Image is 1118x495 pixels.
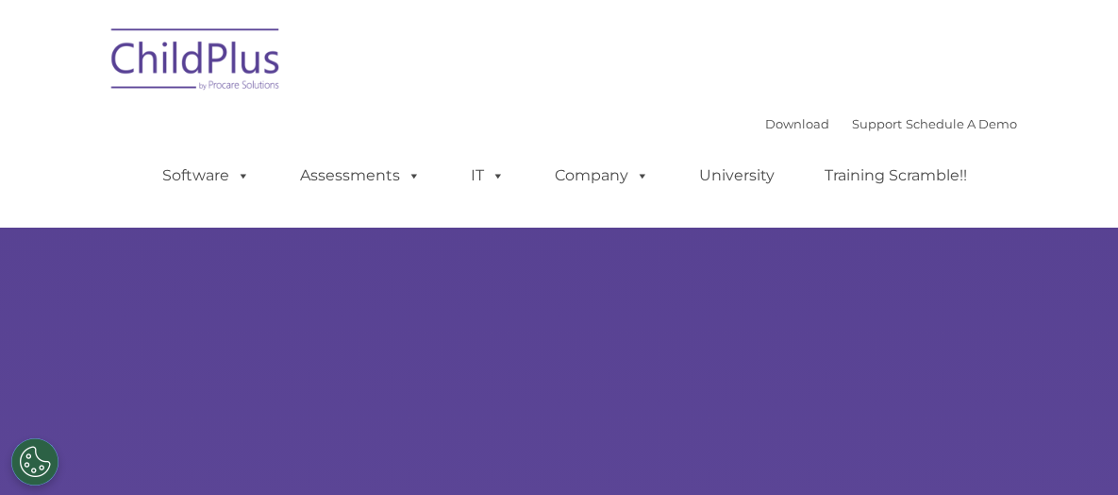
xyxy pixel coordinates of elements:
[281,157,440,195] a: Assessments
[765,116,829,131] a: Download
[852,116,902,131] a: Support
[143,157,269,195] a: Software
[906,116,1017,131] a: Schedule A Demo
[536,157,668,195] a: Company
[806,157,986,195] a: Training Scramble!!
[680,157,793,195] a: University
[102,15,291,110] img: ChildPlus by Procare Solutions
[765,116,1017,131] font: |
[452,157,524,195] a: IT
[11,438,58,486] button: Cookies Settings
